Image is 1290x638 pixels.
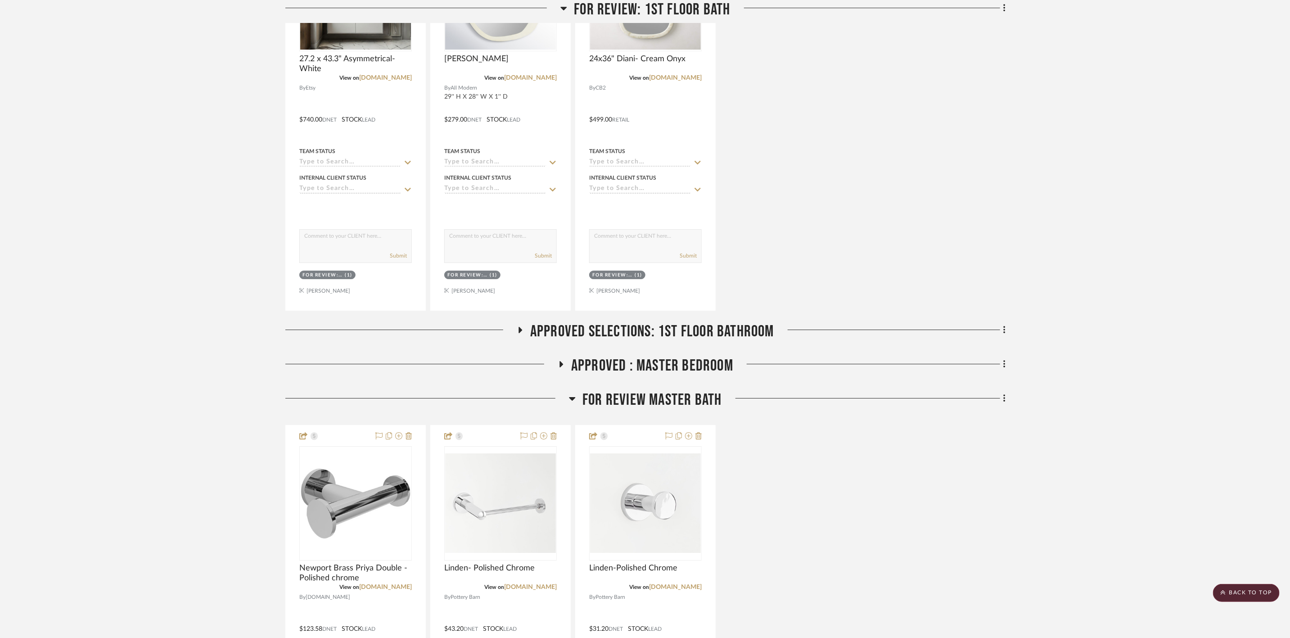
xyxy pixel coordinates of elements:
[629,75,649,81] span: View on
[649,584,702,590] a: [DOMAIN_NAME]
[484,75,504,81] span: View on
[451,593,480,602] span: Pottery Barn
[359,584,412,590] a: [DOMAIN_NAME]
[535,252,552,260] button: Submit
[359,75,412,81] a: [DOMAIN_NAME]
[490,272,498,279] div: (1)
[444,84,451,92] span: By
[595,84,606,92] span: CB2
[590,453,701,553] img: Linden-Polished Chrome
[299,593,306,602] span: By
[451,84,477,92] span: All Modern
[595,593,625,602] span: Pottery Barn
[504,75,557,81] a: [DOMAIN_NAME]
[345,272,353,279] div: (1)
[444,147,480,155] div: Team Status
[306,593,350,602] span: [DOMAIN_NAME]
[589,147,625,155] div: Team Status
[302,272,343,279] div: For review: 1st floor bath
[649,75,702,81] a: [DOMAIN_NAME]
[589,158,691,167] input: Type to Search…
[447,272,488,279] div: For review: 1st floor bath
[589,54,686,64] span: 24x36" Diani- Cream Onyx
[339,75,359,81] span: View on
[530,322,774,341] span: Approved Selections: 1st Floor Bathroom
[589,84,595,92] span: By
[299,84,306,92] span: By
[299,174,366,182] div: Internal Client Status
[582,390,722,410] span: FOR REVIEW Master Bath
[444,185,546,194] input: Type to Search…
[306,84,316,92] span: Etsy
[504,584,557,590] a: [DOMAIN_NAME]
[444,593,451,602] span: By
[300,448,411,559] img: Newport Brass Priya Double - Polished chrome
[589,563,677,573] span: Linden-Polished Chrome
[299,185,401,194] input: Type to Search…
[299,563,412,583] span: Newport Brass Priya Double - Polished chrome
[484,584,504,590] span: View on
[680,252,697,260] button: Submit
[571,356,733,376] span: APPROVED : Master Bedroom
[444,158,546,167] input: Type to Search…
[629,584,649,590] span: View on
[589,593,595,602] span: By
[299,158,401,167] input: Type to Search…
[339,584,359,590] span: View on
[444,54,509,64] span: [PERSON_NAME]
[444,563,535,573] span: Linden- Polished Chrome
[299,147,335,155] div: Team Status
[592,272,633,279] div: For review: 1st floor bath
[444,174,511,182] div: Internal Client Status
[635,272,643,279] div: (1)
[589,185,691,194] input: Type to Search…
[390,252,407,260] button: Submit
[445,453,556,553] img: Linden- Polished Chrome
[589,174,656,182] div: Internal Client Status
[1213,584,1280,602] scroll-to-top-button: BACK TO TOP
[299,54,412,74] span: 27.2 x 43.3" Asymmetrical- White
